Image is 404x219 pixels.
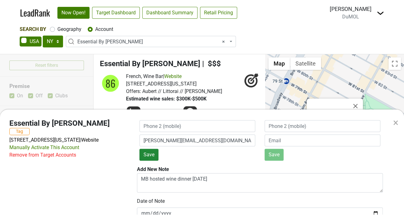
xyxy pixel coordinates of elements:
input: Phone 2 (mobile) [265,120,380,132]
button: Tag [9,128,30,135]
div: × [393,115,398,130]
input: Phone 2 (mobile) [139,120,255,132]
button: Save [139,149,158,161]
textarea: MB hosted wine dinner [DATE] [137,173,383,192]
span: | [80,137,81,143]
div: Manually Activate This Account [9,144,79,151]
b: Add New Note [137,166,169,172]
a: Website [81,137,99,143]
h4: Essential By [PERSON_NAME] [9,119,110,128]
input: Email [265,134,380,146]
button: Save [265,149,284,161]
div: Remove from Target Accounts [9,151,76,159]
a: [STREET_ADDRESS][US_STATE] [9,137,80,143]
label: Date of Note [137,197,165,205]
input: Email [139,134,255,146]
